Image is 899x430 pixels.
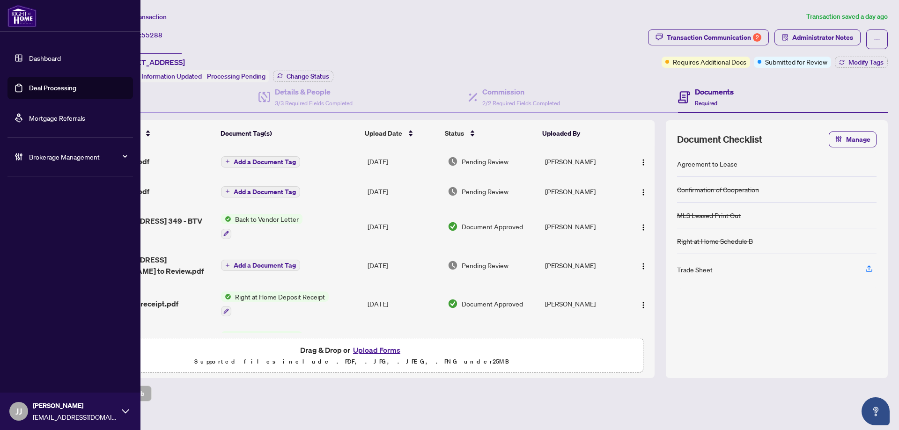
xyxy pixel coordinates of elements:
span: Pending Review [462,156,508,167]
span: Change Status [287,73,329,80]
td: [DATE] [364,247,444,284]
td: [DATE] [364,206,444,247]
span: Information Updated - Processing Pending [141,72,265,80]
span: Document Approved [462,299,523,309]
a: Deal Processing [29,84,76,92]
div: 2 [753,33,761,42]
img: Logo [640,224,647,231]
span: Drag & Drop or [300,344,403,356]
img: Document Status [448,221,458,232]
h4: Commission [482,86,560,97]
span: MLS Leased Print Out [231,331,302,342]
span: Add a Document Tag [234,262,296,269]
img: Status Icon [221,331,231,342]
button: Logo [636,154,651,169]
span: 3/3 Required Fields Completed [275,100,353,107]
button: Transaction Communication2 [648,29,769,45]
th: Upload Date [361,120,441,146]
button: Upload Forms [350,344,403,356]
div: Trade Sheet [677,264,713,275]
td: [PERSON_NAME] [541,247,627,284]
span: Document Checklist [677,133,762,146]
span: ellipsis [874,36,880,43]
button: Add a Document Tag [221,155,300,168]
div: MLS Leased Print Out [677,210,741,220]
img: Document Status [448,186,458,197]
div: Confirmation of Cooperation [677,184,759,195]
td: [PERSON_NAME] [541,206,627,247]
span: Submitted for Review [765,57,827,67]
span: Add a Document Tag [234,189,296,195]
img: Status Icon [221,214,231,224]
span: plus [225,189,230,194]
span: solution [782,34,788,41]
span: 55288 [141,31,162,39]
td: [DATE] [364,176,444,206]
button: Open asap [862,397,890,425]
span: Pending Review [462,260,508,270]
span: 2/2 Required Fields Completed [482,100,560,107]
td: [PERSON_NAME] [541,176,627,206]
button: Status IconMLS Leased Print Out [221,331,302,357]
span: Add a Document Tag [234,159,296,165]
button: Logo [636,219,651,234]
h4: Details & People [275,86,353,97]
button: Add a Document Tag [221,186,300,197]
span: Administrator Notes [792,30,853,45]
span: Brokerage Management [29,152,126,162]
span: Requires Additional Docs [673,57,746,67]
p: Supported files include .PDF, .JPG, .JPEG, .PNG under 25 MB [66,356,637,367]
img: Logo [640,159,647,166]
td: [PERSON_NAME] [541,284,627,324]
button: Change Status [273,71,333,82]
button: Add a Document Tag [221,259,300,271]
a: Mortgage Referrals [29,114,85,122]
img: Document Status [448,299,458,309]
div: Agreement to Lease [677,159,737,169]
span: plus [225,159,230,164]
span: [PERSON_NAME] [33,401,117,411]
th: Uploaded By [538,120,624,146]
img: Document Status [448,260,458,270]
button: Add a Document Tag [221,260,300,271]
img: logo [7,5,37,27]
span: Status [445,128,464,138]
th: Status [441,120,538,146]
span: Required [695,100,717,107]
img: Logo [640,262,647,270]
span: View Transaction [117,13,167,21]
button: Manage [829,131,877,147]
span: [STREET_ADDRESS] 349 - BTV letter.pdf [95,215,214,238]
span: Document Approved [462,221,523,232]
td: [PERSON_NAME] [541,146,627,176]
span: Upload Date [365,128,402,138]
span: Drag & Drop orUpload FormsSupported files include .PDF, .JPG, .JPEG, .PNG under25MB [60,338,643,373]
a: Dashboard [29,54,61,62]
span: Manage [846,132,870,147]
td: [PERSON_NAME] [541,324,627,364]
button: Administrator Notes [774,29,861,45]
span: [EMAIL_ADDRESS][DOMAIN_NAME] [33,412,117,422]
span: [STREET_ADDRESS][PERSON_NAME] to Review.pdf [95,254,214,277]
img: Logo [640,301,647,309]
article: Transaction saved a day ago [806,11,888,22]
button: Add a Document Tag [221,185,300,197]
span: Right at Home Deposit Receipt [231,292,329,302]
button: Status IconRight at Home Deposit Receipt [221,292,329,317]
td: [DATE] [364,324,444,364]
div: Status: [116,70,269,82]
td: [DATE] [364,146,444,176]
td: [DATE] [364,284,444,324]
th: (11) File Name [91,120,217,146]
button: Logo [636,184,651,199]
div: Right at Home Schedule B [677,236,753,246]
span: plus [225,263,230,268]
span: [STREET_ADDRESS] [116,57,185,68]
button: Add a Document Tag [221,156,300,168]
span: JJ [15,405,22,418]
button: Modify Tags [835,57,888,68]
h4: Documents [695,86,734,97]
button: Logo [636,258,651,273]
img: Status Icon [221,292,231,302]
th: Document Tag(s) [217,120,361,146]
